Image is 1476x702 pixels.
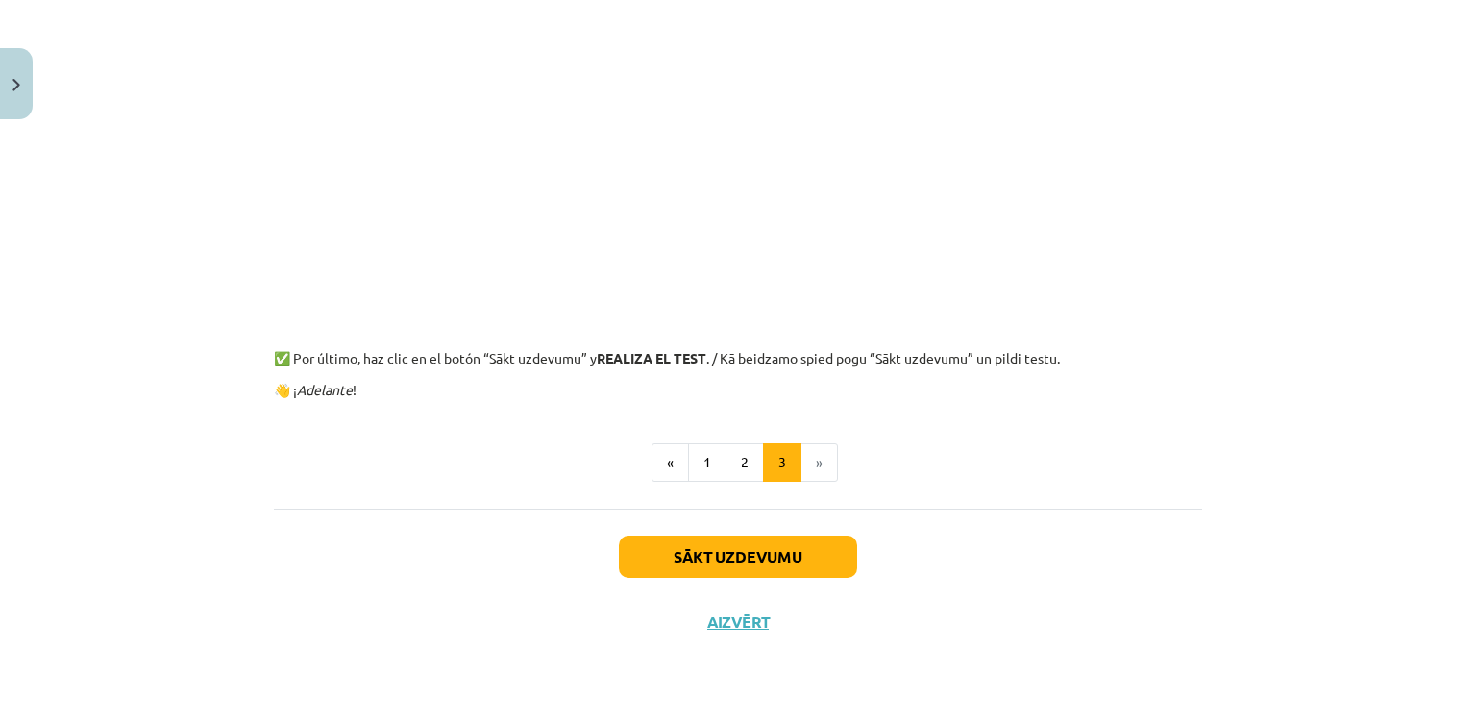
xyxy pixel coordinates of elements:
[274,380,1202,400] p: 👋 ¡ !
[274,443,1202,482] nav: Page navigation example
[597,349,706,366] b: REALIZA EL TEST
[619,536,857,578] button: Sākt uzdevumu
[12,79,20,91] img: icon-close-lesson-0947bae3869378f0d4975bcd49f059093ad1ed9edebbc8119c70593378902aed.svg
[688,443,726,482] button: 1
[297,381,353,398] i: Adelante
[763,443,801,482] button: 3
[726,443,764,482] button: 2
[274,348,1202,368] p: ✅ Por último, haz clic en el botón “Sākt uzdevumu” y . / Kā beidzamo spied pogu “Sākt uzdevumu” u...
[652,443,689,482] button: «
[701,613,775,632] button: Aizvērt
